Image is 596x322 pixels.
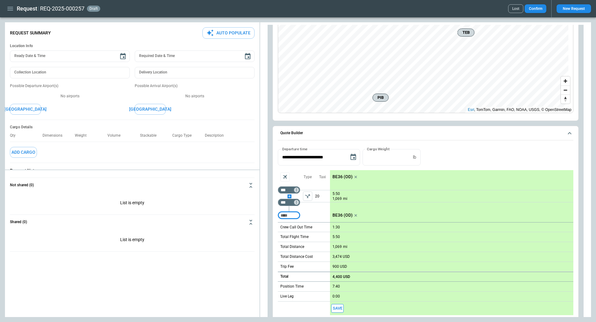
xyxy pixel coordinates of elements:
[468,107,571,113] div: , TomTom, Garmin, FAO, NOAA, USGS, © OpenStreetMap
[332,174,353,179] p: BE36 (OD)
[332,275,350,279] p: 4,400 USD
[332,235,340,239] p: 5:50
[10,125,255,130] h6: Cargo Details
[332,264,347,269] p: 900 USD
[280,225,312,230] p: Crew Call Out Time
[10,230,255,251] div: Not shared (0)
[205,133,229,138] p: Description
[10,178,255,193] button: Not shared (0)
[332,294,340,299] p: 0:00
[331,304,344,313] button: Save
[278,17,568,113] canvas: Map
[508,4,523,13] button: Lost
[10,193,255,214] div: Not shared (0)
[10,220,27,224] h6: Shared (0)
[413,155,416,160] p: lb
[282,146,308,152] label: Departure time
[278,199,300,206] div: Too short
[367,146,390,152] label: Cargo Weight
[75,133,92,138] p: Weight
[347,151,359,163] button: Choose date, selected date is Aug 22, 2025
[117,50,129,63] button: Choose date
[319,174,326,180] p: Taxi
[332,192,340,196] p: 5:50
[525,4,546,13] button: Confirm
[10,183,34,187] h6: Not shared (0)
[561,77,570,86] button: Zoom in
[10,215,255,230] button: Shared (0)
[10,30,51,36] p: Request Summary
[280,234,309,240] p: Total Flight Time
[10,133,20,138] p: Qty
[332,254,350,259] p: 3,474 USD
[10,230,255,251] p: List is empty
[331,304,344,313] span: Save this aircraft quote and copy details to clipboard
[303,192,312,201] span: Type of sector
[40,5,84,12] h2: REQ-2025-000257
[375,95,386,101] span: PIB
[10,193,255,214] p: List is empty
[10,94,130,99] p: No airports
[140,133,161,138] p: Stackable
[460,29,472,36] span: TEB
[303,192,312,201] button: left aligned
[557,4,591,13] button: New Request
[332,225,340,230] p: 1:30
[107,133,125,138] p: Volume
[10,104,41,115] button: [GEOGRAPHIC_DATA]
[278,149,573,315] div: Quote Builder
[468,108,474,112] a: Esri
[280,294,294,299] p: Live Leg
[278,212,300,219] div: Too short
[135,83,255,89] p: Possible Arrival Airport(s)
[242,50,254,63] button: Choose date
[280,254,313,259] p: Total Distance Cost
[280,284,304,289] p: Position Time
[280,275,288,279] h6: Total
[280,244,304,249] p: Total Distance
[10,168,255,173] p: Request Notes
[343,196,347,201] p: mi
[88,7,99,11] span: draft
[561,95,570,104] button: Reset bearing to north
[330,170,573,315] div: scrollable content
[43,133,67,138] p: Dimensions
[343,244,347,249] p: mi
[280,264,294,269] p: Trip Fee
[10,44,255,48] h6: Location Info
[315,190,330,202] p: 20
[280,131,303,135] h6: Quote Builder
[304,174,312,180] p: Type
[10,147,37,158] button: Add Cargo
[17,5,37,12] h1: Request
[135,94,255,99] p: No airports
[10,83,130,89] p: Possible Departure Airport(s)
[280,172,290,182] span: Aircraft selection
[278,126,573,140] button: Quote Builder
[332,245,342,249] p: 1,069
[135,104,166,115] button: [GEOGRAPHIC_DATA]
[278,186,300,194] div: Not found
[172,133,196,138] p: Cargo Type
[561,86,570,95] button: Zoom out
[332,196,342,201] p: 1,069
[332,213,353,218] p: BE36 (OD)
[332,284,340,289] p: 7:40
[202,27,255,39] button: Auto Populate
